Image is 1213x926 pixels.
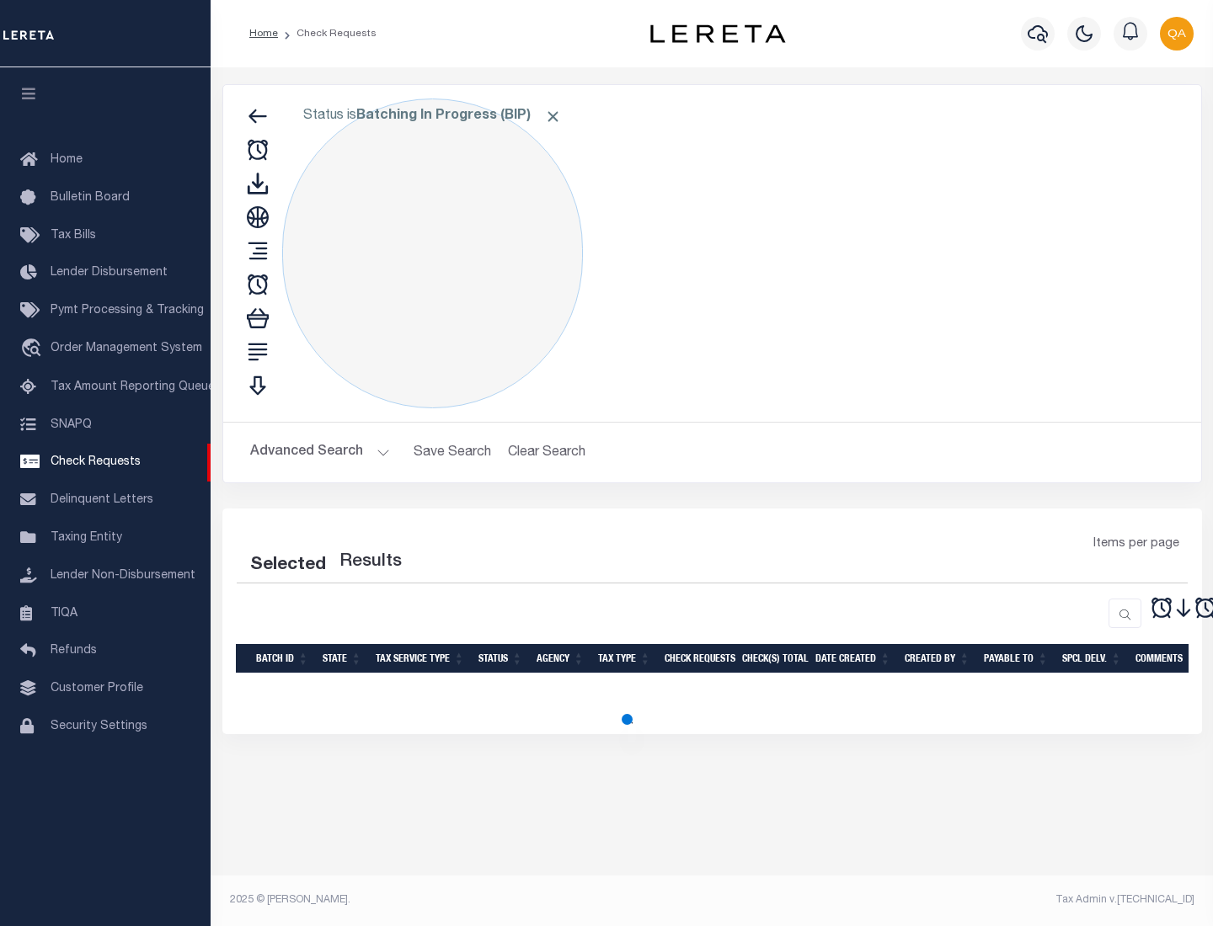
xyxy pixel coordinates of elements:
[1055,644,1129,673] th: Spcl Delv.
[339,549,402,576] label: Results
[356,109,562,123] b: Batching In Progress (BIP)
[51,230,96,242] span: Tax Bills
[51,305,204,317] span: Pymt Processing & Tracking
[249,644,316,673] th: Batch Id
[1129,644,1205,673] th: Comments
[591,644,658,673] th: Tax Type
[51,418,92,430] span: SNAPQ
[724,892,1194,907] div: Tax Admin v.[TECHNICAL_ID]
[20,338,47,360] i: travel_explore
[51,343,202,354] span: Order Management System
[658,644,735,673] th: Check Requests
[316,644,369,673] th: State
[977,644,1055,673] th: Payable To
[250,552,326,579] div: Selected
[735,644,809,673] th: Check(s) Total
[217,892,713,907] div: 2025 © [PERSON_NAME].
[51,154,83,166] span: Home
[250,436,390,469] button: Advanced Search
[51,494,153,506] span: Delinquent Letters
[501,436,593,469] button: Clear Search
[51,683,143,694] span: Customer Profile
[278,26,377,41] li: Check Requests
[51,456,141,468] span: Check Requests
[51,607,77,619] span: TIQA
[650,24,785,43] img: logo-dark.svg
[809,644,898,673] th: Date Created
[530,644,591,673] th: Agency
[544,108,562,125] span: Click to Remove
[51,267,168,279] span: Lender Disbursement
[51,381,215,393] span: Tax Amount Reporting Queue
[51,721,147,732] span: Security Settings
[249,29,278,39] a: Home
[1093,535,1179,554] span: Items per page
[369,644,472,673] th: Tax Service Type
[282,98,583,408] div: Click to Edit
[51,192,130,204] span: Bulletin Board
[1160,17,1194,51] img: svg+xml;base64,PHN2ZyB4bWxucz0iaHR0cDovL3d3dy53My5vcmcvMjAwMC9zdmciIHBvaW50ZXItZXZlbnRzPSJub25lIi...
[51,570,195,582] span: Lender Non-Disbursement
[51,532,122,544] span: Taxing Entity
[403,436,501,469] button: Save Search
[51,645,97,657] span: Refunds
[898,644,977,673] th: Created By
[472,644,530,673] th: Status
